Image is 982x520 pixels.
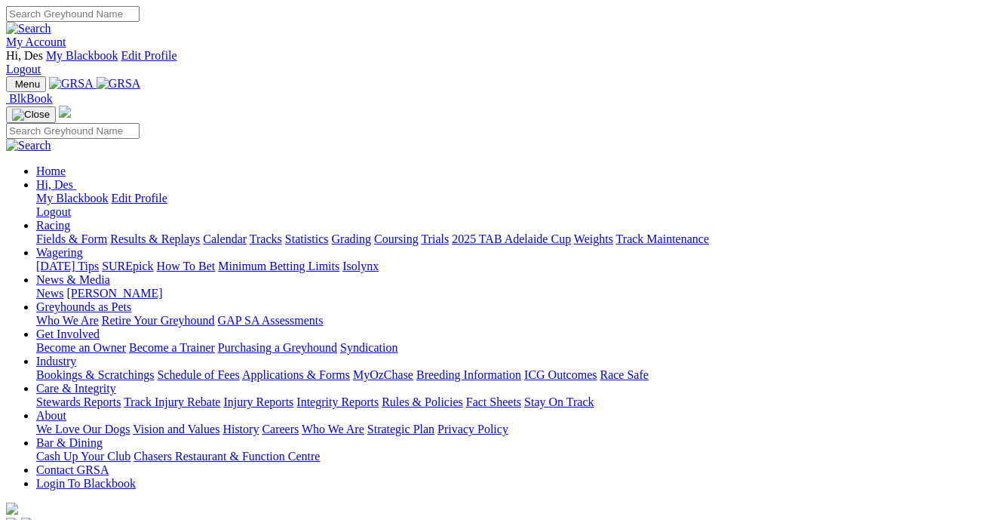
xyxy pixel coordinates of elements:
[524,368,597,381] a: ICG Outcomes
[97,77,141,91] img: GRSA
[6,22,51,35] img: Search
[36,409,66,422] a: About
[218,341,337,354] a: Purchasing a Greyhound
[242,368,350,381] a: Applications & Forms
[285,232,329,245] a: Statistics
[36,260,99,272] a: [DATE] Tips
[49,77,94,91] img: GRSA
[203,232,247,245] a: Calendar
[616,232,709,245] a: Track Maintenance
[112,192,167,205] a: Edit Profile
[340,341,397,354] a: Syndication
[36,368,976,382] div: Industry
[36,355,76,368] a: Industry
[110,232,200,245] a: Results & Replays
[416,368,521,381] a: Breeding Information
[36,395,976,409] div: Care & Integrity
[302,423,364,435] a: Who We Are
[382,395,463,408] a: Rules & Policies
[36,328,100,340] a: Get Involved
[6,106,56,123] button: Toggle navigation
[129,341,215,354] a: Become a Trainer
[218,314,324,327] a: GAP SA Assessments
[36,423,130,435] a: We Love Our Dogs
[36,395,121,408] a: Stewards Reports
[66,287,162,300] a: [PERSON_NAME]
[36,260,976,273] div: Wagering
[9,92,53,105] span: BlkBook
[36,219,70,232] a: Racing
[466,395,521,408] a: Fact Sheets
[6,6,140,22] input: Search
[124,395,220,408] a: Track Injury Rebate
[6,92,53,105] a: BlkBook
[574,232,613,245] a: Weights
[218,260,339,272] a: Minimum Betting Limits
[437,423,508,435] a: Privacy Policy
[36,192,109,205] a: My Blackbook
[36,178,73,191] span: Hi, Des
[6,35,66,48] a: My Account
[6,76,46,92] button: Toggle navigation
[36,165,66,177] a: Home
[102,314,215,327] a: Retire Your Greyhound
[600,368,648,381] a: Race Safe
[157,260,216,272] a: How To Bet
[36,450,130,463] a: Cash Up Your Club
[36,368,154,381] a: Bookings & Scratchings
[36,382,116,395] a: Care & Integrity
[102,260,153,272] a: SUREpick
[36,287,976,300] div: News & Media
[374,232,419,245] a: Coursing
[6,503,18,515] img: logo-grsa-white.png
[36,232,976,246] div: Racing
[36,246,83,259] a: Wagering
[36,450,976,463] div: Bar & Dining
[6,49,43,62] span: Hi, Des
[36,463,109,476] a: Contact GRSA
[46,49,118,62] a: My Blackbook
[222,423,259,435] a: History
[36,314,99,327] a: Who We Are
[367,423,434,435] a: Strategic Plan
[262,423,299,435] a: Careers
[36,178,76,191] a: Hi, Des
[36,423,976,436] div: About
[6,123,140,139] input: Search
[133,423,219,435] a: Vision and Values
[223,395,293,408] a: Injury Reports
[15,78,40,90] span: Menu
[6,139,51,152] img: Search
[121,49,176,62] a: Edit Profile
[524,395,594,408] a: Stay On Track
[421,232,449,245] a: Trials
[36,205,71,218] a: Logout
[342,260,379,272] a: Isolynx
[353,368,413,381] a: MyOzChase
[157,368,239,381] a: Schedule of Fees
[452,232,571,245] a: 2025 TAB Adelaide Cup
[133,450,320,463] a: Chasers Restaurant & Function Centre
[59,106,71,118] img: logo-grsa-white.png
[6,63,41,75] a: Logout
[36,314,976,328] div: Greyhounds as Pets
[36,341,126,354] a: Become an Owner
[6,49,976,76] div: My Account
[36,287,63,300] a: News
[36,192,976,219] div: Hi, Des
[36,436,103,449] a: Bar & Dining
[332,232,371,245] a: Grading
[296,395,379,408] a: Integrity Reports
[36,273,110,286] a: News & Media
[36,232,107,245] a: Fields & Form
[36,300,131,313] a: Greyhounds as Pets
[36,477,136,490] a: Login To Blackbook
[250,232,282,245] a: Tracks
[12,109,50,121] img: Close
[36,341,976,355] div: Get Involved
